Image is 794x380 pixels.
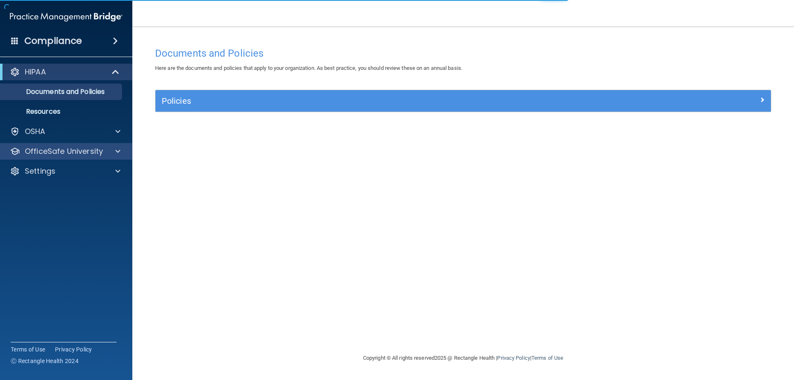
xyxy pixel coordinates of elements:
a: Privacy Policy [497,355,530,361]
div: Copyright © All rights reserved 2025 @ Rectangle Health | | [312,345,614,371]
a: Policies [162,94,765,108]
p: Resources [5,108,118,116]
a: Privacy Policy [55,345,92,354]
iframe: Drift Widget Chat Controller [651,321,784,354]
img: PMB logo [10,9,122,25]
p: Settings [25,166,55,176]
a: HIPAA [10,67,120,77]
a: OfficeSafe University [10,146,120,156]
span: Ⓒ Rectangle Health 2024 [11,357,79,365]
a: OSHA [10,127,120,136]
a: Settings [10,166,120,176]
p: OSHA [25,127,45,136]
h5: Policies [162,96,611,105]
h4: Compliance [24,35,82,47]
p: OfficeSafe University [25,146,103,156]
p: HIPAA [25,67,46,77]
h4: Documents and Policies [155,48,771,59]
a: Terms of Use [11,345,45,354]
p: Documents and Policies [5,88,118,96]
span: Here are the documents and policies that apply to your organization. As best practice, you should... [155,65,462,71]
a: Terms of Use [531,355,563,361]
